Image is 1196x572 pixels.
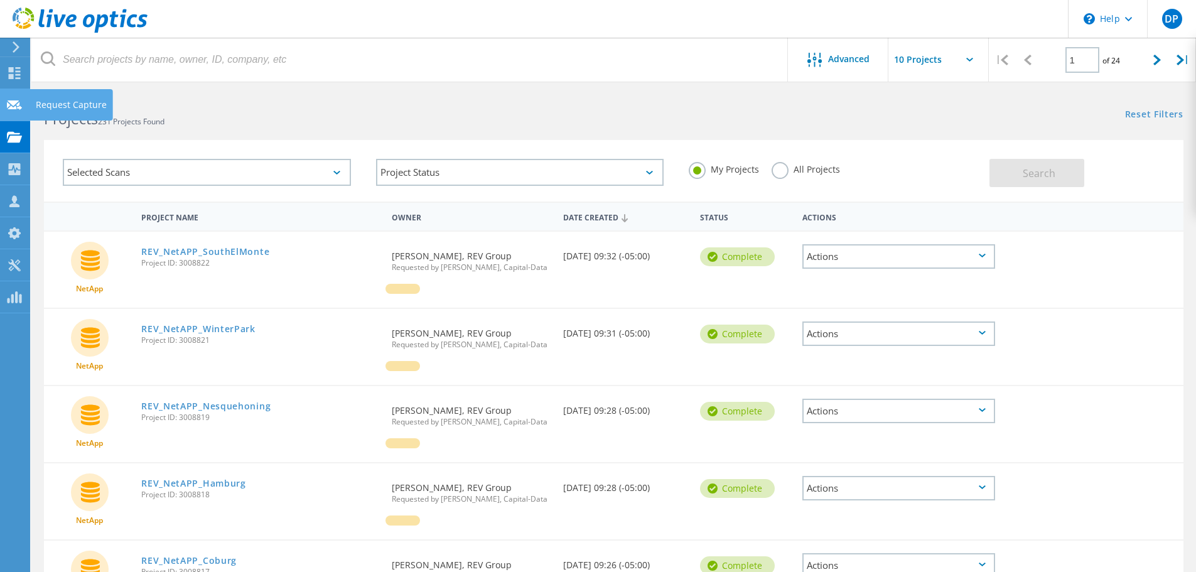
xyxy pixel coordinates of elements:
[1165,14,1178,24] span: DP
[700,247,775,266] div: Complete
[1125,110,1183,121] a: Reset Filters
[76,517,103,524] span: NetApp
[76,362,103,370] span: NetApp
[13,26,148,35] a: Live Optics Dashboard
[802,399,995,423] div: Actions
[989,159,1084,187] button: Search
[772,162,840,174] label: All Projects
[76,285,103,293] span: NetApp
[989,38,1015,82] div: |
[36,100,107,109] div: Request Capture
[1102,55,1120,66] span: of 24
[392,495,550,503] span: Requested by [PERSON_NAME], Capital-Data
[700,325,775,343] div: Complete
[1023,166,1055,180] span: Search
[31,38,789,82] input: Search projects by name, owner, ID, company, etc
[76,440,103,447] span: NetApp
[700,402,775,421] div: Complete
[392,341,550,348] span: Requested by [PERSON_NAME], Capital-Data
[376,159,664,186] div: Project Status
[141,414,379,421] span: Project ID: 3008819
[141,247,269,256] a: REV_NetAPP_SouthElMonte
[557,205,694,229] div: Date Created
[385,463,556,515] div: [PERSON_NAME], REV Group
[694,205,796,228] div: Status
[385,205,556,228] div: Owner
[557,386,694,428] div: [DATE] 09:28 (-05:00)
[141,259,379,267] span: Project ID: 3008822
[141,479,246,488] a: REV_NetAPP_Hamburg
[1170,38,1196,82] div: |
[802,476,995,500] div: Actions
[385,386,556,438] div: [PERSON_NAME], REV Group
[392,264,550,271] span: Requested by [PERSON_NAME], Capital-Data
[135,205,385,228] div: Project Name
[141,491,379,499] span: Project ID: 3008818
[796,205,1001,228] div: Actions
[141,402,271,411] a: REV_NetAPP_Nesquehoning
[63,159,351,186] div: Selected Scans
[802,321,995,346] div: Actions
[689,162,759,174] label: My Projects
[700,479,775,498] div: Complete
[141,556,237,565] a: REV_NetAPP_Coburg
[98,116,164,127] span: 231 Projects Found
[385,309,556,361] div: [PERSON_NAME], REV Group
[557,463,694,505] div: [DATE] 09:28 (-05:00)
[557,232,694,273] div: [DATE] 09:32 (-05:00)
[141,337,379,344] span: Project ID: 3008821
[802,244,995,269] div: Actions
[392,418,550,426] span: Requested by [PERSON_NAME], Capital-Data
[557,309,694,350] div: [DATE] 09:31 (-05:00)
[1084,13,1095,24] svg: \n
[828,55,870,63] span: Advanced
[385,232,556,284] div: [PERSON_NAME], REV Group
[141,325,256,333] a: REV_NetAPP_WinterPark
